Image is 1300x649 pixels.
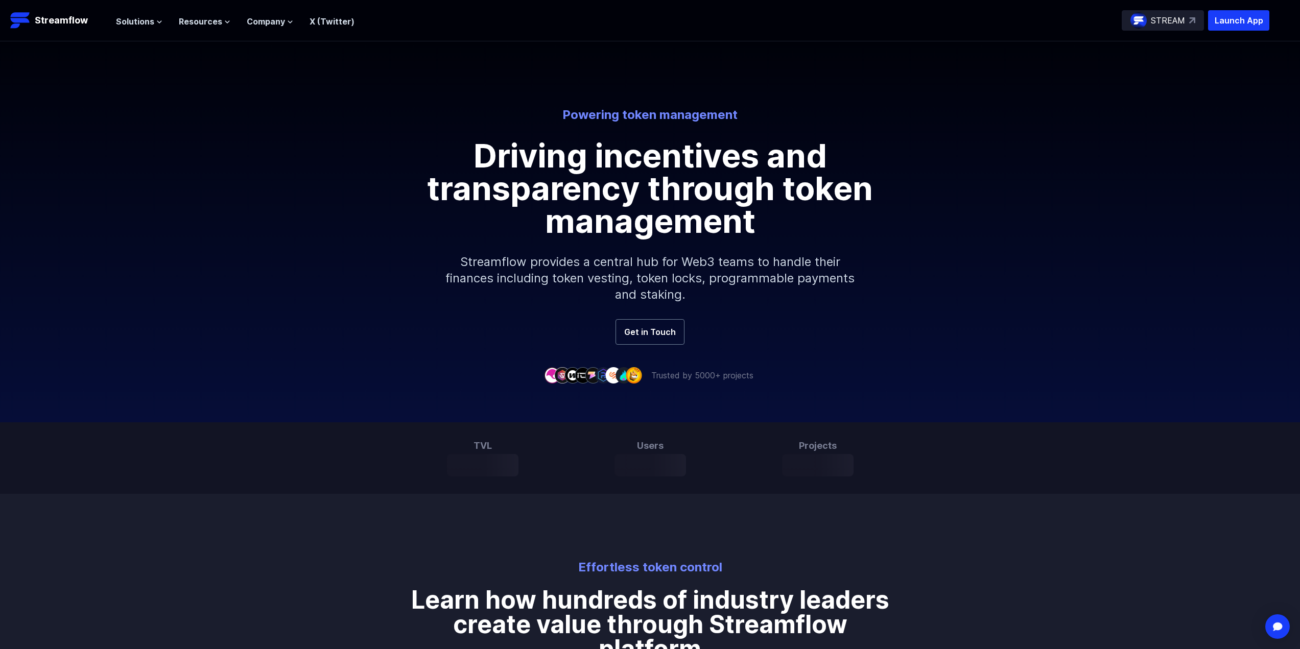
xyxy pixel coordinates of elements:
[1151,14,1185,27] p: STREAM
[420,139,880,237] h1: Driving incentives and transparency through token management
[367,107,933,123] p: Powering token management
[179,15,222,28] span: Resources
[1208,10,1269,31] button: Launch App
[595,367,611,383] img: company-6
[247,15,285,28] span: Company
[1130,12,1147,29] img: streamflow-logo-circle.png
[116,15,162,28] button: Solutions
[447,439,518,453] h3: TVL
[116,15,154,28] span: Solutions
[310,16,354,27] a: X (Twitter)
[403,559,897,575] p: Effortless token control
[564,367,581,383] img: company-3
[651,369,753,381] p: Trusted by 5000+ projects
[10,10,31,31] img: Streamflow Logo
[575,367,591,383] img: company-4
[10,10,106,31] a: Streamflow
[179,15,230,28] button: Resources
[1122,10,1204,31] a: STREAM
[35,13,88,28] p: Streamflow
[626,367,642,383] img: company-9
[1265,614,1290,639] div: Open Intercom Messenger
[605,367,622,383] img: company-7
[554,367,571,383] img: company-2
[585,367,601,383] img: company-5
[782,439,854,453] h3: Projects
[247,15,293,28] button: Company
[616,367,632,383] img: company-8
[1189,17,1195,23] img: top-right-arrow.svg
[614,439,686,453] h3: Users
[616,319,684,345] a: Get in Touch
[544,367,560,383] img: company-1
[431,237,870,319] p: Streamflow provides a central hub for Web3 teams to handle their finances including token vesting...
